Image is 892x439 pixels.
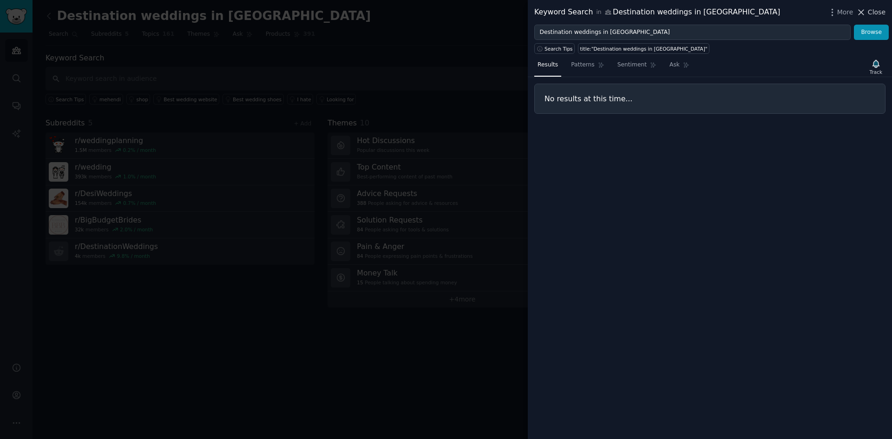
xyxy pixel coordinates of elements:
a: Results [534,58,561,77]
div: Keyword Search Destination weddings in [GEOGRAPHIC_DATA] [534,7,780,18]
div: Track [870,69,882,75]
button: Browse [854,25,889,40]
a: Sentiment [614,58,660,77]
span: Search Tips [544,46,573,52]
span: Patterns [571,61,594,69]
h3: No results at this time... [544,94,875,104]
button: Track [866,57,885,77]
span: Sentiment [617,61,647,69]
a: Patterns [568,58,607,77]
button: More [827,7,853,17]
span: Results [538,61,558,69]
div: title:"Destination weddings in [GEOGRAPHIC_DATA]" [580,46,708,52]
span: in [596,8,601,17]
span: Close [868,7,885,17]
button: Search Tips [534,43,575,54]
a: title:"Destination weddings in [GEOGRAPHIC_DATA]" [578,43,709,54]
span: Ask [669,61,680,69]
a: Ask [666,58,693,77]
span: More [837,7,853,17]
button: Close [856,7,885,17]
input: Try a keyword related to your business [534,25,851,40]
